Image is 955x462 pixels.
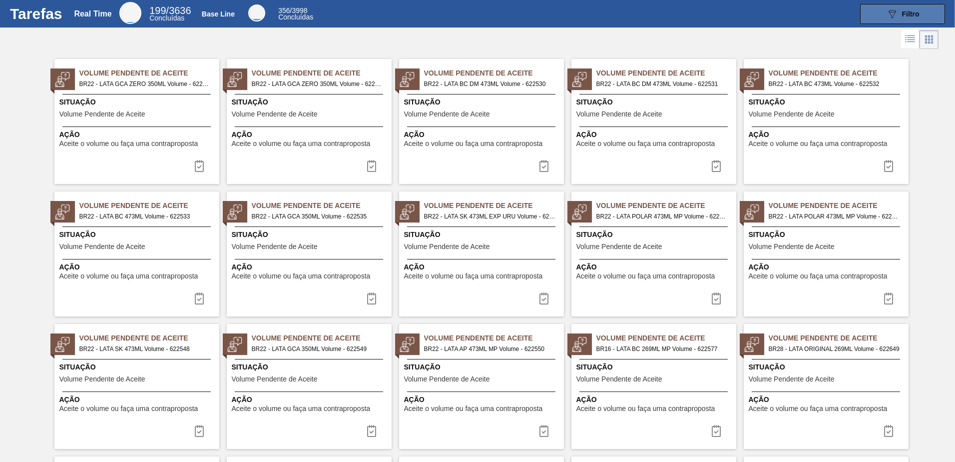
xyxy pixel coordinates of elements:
span: Ação [59,394,217,405]
span: Ação [749,262,906,272]
button: icon-task-complete [532,156,556,176]
div: Completar tarefa: 30071361 [532,421,556,441]
span: Aceite o volume ou faça uma contraproposta [404,140,543,147]
img: status [572,337,587,352]
div: Completar tarefa: 30071298 [360,288,384,308]
span: Aceite o volume ou faça uma contraproposta [576,405,715,412]
div: Base Line [278,7,313,20]
span: Volume Pendente de Aceite [404,375,490,383]
span: Aceite o volume ou faça uma contraproposta [232,405,371,412]
img: status [572,72,587,87]
span: Volume Pendente de Aceite [769,200,909,211]
span: Aceite o volume ou faça uma contraproposta [576,140,715,147]
span: Volume Pendente de Aceite [79,200,219,211]
h1: Tarefas [10,8,62,19]
img: status [55,337,70,352]
div: Base Line [248,4,265,21]
img: icon-task-complete [366,160,378,172]
span: Aceite o volume ou faça uma contraproposta [404,272,543,280]
span: Volume Pendente de Aceite [252,333,392,343]
img: status [744,72,759,87]
span: Aceite o volume ou faça uma contraproposta [59,405,198,412]
span: Aceite o volume ou faça uma contraproposta [749,405,888,412]
span: Situação [749,229,906,240]
img: icon-task-complete [193,160,205,172]
span: Volume Pendente de Aceite [596,333,736,343]
span: BR22 - LATA SK 473ML EXP URU Volume - 622534 [424,211,556,222]
div: Visão em Cards [920,30,939,49]
img: status [227,72,242,87]
span: Situação [59,229,217,240]
span: BR22 - LATA AP 473ML MP Volume - 622550 [424,343,556,354]
span: Volume Pendente de Aceite [252,68,392,78]
span: Volume Pendente de Aceite [79,68,219,78]
button: icon-task-complete [532,421,556,441]
span: Ação [232,262,389,272]
div: Completar tarefa: 30071021 [704,156,728,176]
span: Aceite o volume ou faça uma contraproposta [576,272,715,280]
span: Ação [404,394,561,405]
img: status [55,72,70,87]
span: Volume Pendente de Aceite [576,243,662,250]
div: Completar tarefa: 30071810 [877,421,901,441]
span: Aceite o volume ou faça uma contraproposta [749,140,888,147]
img: status [572,204,587,219]
div: Base Line [202,10,235,18]
span: Situação [404,362,561,372]
span: Situação [59,362,217,372]
span: 199 [149,5,166,16]
div: Completar tarefa: 30071015 [360,156,384,176]
span: / 3636 [149,5,191,16]
div: Completar tarefa: 30071299 [532,288,556,308]
span: BR22 - LATA BC 473ML Volume - 622533 [79,211,211,222]
span: Volume Pendente de Aceite [252,200,392,211]
img: icon-task-complete [538,425,550,437]
span: Volume Pendente de Aceite [576,110,662,118]
span: BR22 - LATA GCA ZERO 350ML Volume - 622529 [252,78,384,89]
img: icon-task-complete [883,292,895,304]
div: Completar tarefa: 30071014 [187,156,211,176]
div: Real Time [149,6,191,21]
img: status [744,204,759,219]
button: icon-task-complete [187,156,211,176]
span: BR22 - LATA GCA 350ML Volume - 622535 [252,211,384,222]
span: Volume Pendente de Aceite [59,375,145,383]
span: BR28 - LATA ORIGINAL 269ML Volume - 622649 [769,343,901,354]
img: icon-task-complete [538,292,550,304]
img: icon-task-complete [366,292,378,304]
span: Ação [404,262,561,272]
span: Aceite o volume ou faça uma contraproposta [404,405,543,412]
span: Volume Pendente de Aceite [749,243,835,250]
span: Volume Pendente de Aceite [424,333,564,343]
span: Volume Pendente de Aceite [232,110,318,118]
span: Concluídas [149,14,184,22]
span: Situação [232,362,389,372]
span: Volume Pendente de Aceite [749,375,835,383]
span: Volume Pendente de Aceite [576,375,662,383]
span: BR22 - LATA BC DM 473ML Volume - 622530 [424,78,556,89]
span: BR22 - LATA GCA 350ML Volume - 622549 [252,343,384,354]
span: Ação [232,394,389,405]
span: Concluídas [278,13,313,21]
span: BR16 - LATA BC 269ML MP Volume - 622577 [596,343,728,354]
span: BR22 - LATA POLAR 473ML MP Volume - 622546 [769,211,901,222]
span: Volume Pendente de Aceite [232,243,318,250]
img: icon-task-complete [710,425,722,437]
img: icon-task-complete [883,425,895,437]
span: Volume Pendente de Aceite [404,243,490,250]
span: Situação [576,229,734,240]
span: BR22 - LATA GCA ZERO 350ML Volume - 622528 [79,78,211,89]
button: icon-task-complete [877,421,901,441]
span: Volume Pendente de Aceite [424,200,564,211]
span: Ação [576,129,734,140]
div: Completar tarefa: 30071348 [704,288,728,308]
img: status [400,337,415,352]
span: Aceite o volume ou faça uma contraproposta [59,140,198,147]
span: Ação [59,262,217,272]
button: icon-task-complete [704,421,728,441]
span: Volume Pendente de Aceite [59,243,145,250]
span: Volume Pendente de Aceite [596,68,736,78]
img: icon-task-complete [193,425,205,437]
img: status [400,204,415,219]
button: icon-task-complete [360,421,384,441]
